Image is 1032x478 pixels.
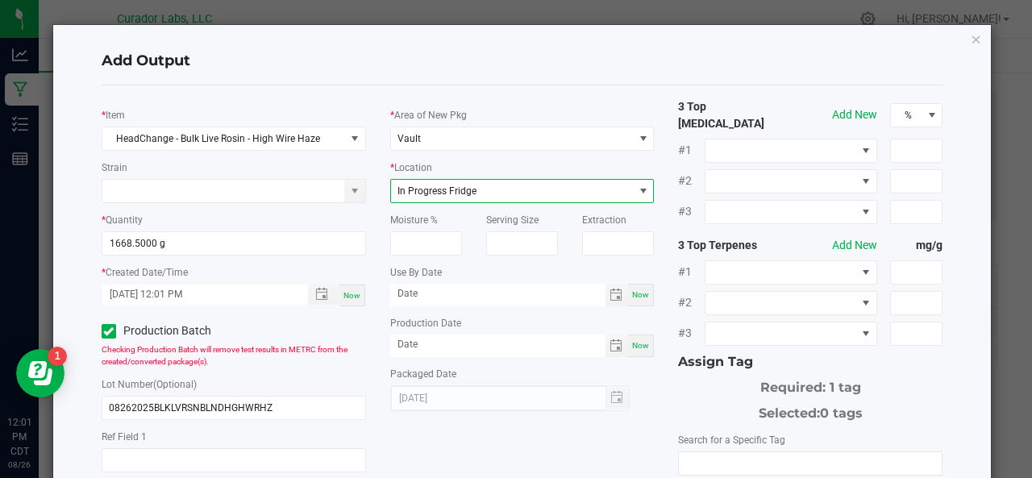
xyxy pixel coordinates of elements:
span: #1 [678,264,705,281]
span: Vault [397,133,421,144]
span: NO DATA FOUND [705,322,876,346]
label: Ref Field 1 [102,430,147,444]
div: Assign Tag [678,352,943,372]
span: 0 tags [820,405,863,421]
label: Quantity [106,213,143,227]
input: NO DATA FOUND [679,452,942,475]
span: Toggle calendar [605,284,629,306]
span: #2 [678,172,705,189]
div: Required: 1 tag [678,372,943,397]
input: Date [390,335,605,355]
span: NO DATA FOUND [705,260,876,285]
label: Area of New Pkg [394,108,467,123]
span: (Optional) [153,379,197,390]
label: Serving Size [486,213,539,227]
strong: mg/g [890,237,943,254]
span: #1 [678,142,705,159]
label: Lot Number [102,377,197,392]
h4: Add Output [102,51,943,72]
label: Created Date/Time [106,265,188,280]
span: Checking Production Batch will remove test results in METRC from the created/converted package(s). [102,345,347,366]
div: Selected: [678,397,943,423]
label: Use By Date [390,265,442,280]
span: % [891,104,922,127]
input: Created Datetime [102,285,291,305]
button: Add New [832,237,877,254]
iframe: Resource center unread badge [48,347,67,366]
strong: 3 Top Terpenes [678,237,784,254]
label: Production Date [390,316,461,330]
label: Item [106,108,125,123]
strong: 3 Top [MEDICAL_DATA] [678,98,784,132]
label: Production Batch [102,322,222,339]
label: Location [394,160,432,175]
span: Now [632,341,649,350]
button: Add New [832,106,877,123]
span: Now [343,291,360,300]
label: Search for a Specific Tag [678,433,785,447]
span: NO DATA FOUND [705,291,876,315]
iframe: Resource center [16,349,64,397]
span: #3 [678,203,705,220]
span: Toggle popup [308,285,339,305]
span: In Progress Fridge [397,185,476,197]
label: Moisture % [390,213,438,227]
span: #2 [678,294,705,311]
label: Strain [102,160,127,175]
input: Date [390,284,605,304]
label: Extraction [582,213,626,227]
label: Packaged Date [390,367,456,381]
span: HeadChange - Bulk Live Rosin - High Wire Haze [102,127,345,150]
span: #3 [678,325,705,342]
span: Toggle calendar [605,335,629,357]
span: Now [632,290,649,299]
